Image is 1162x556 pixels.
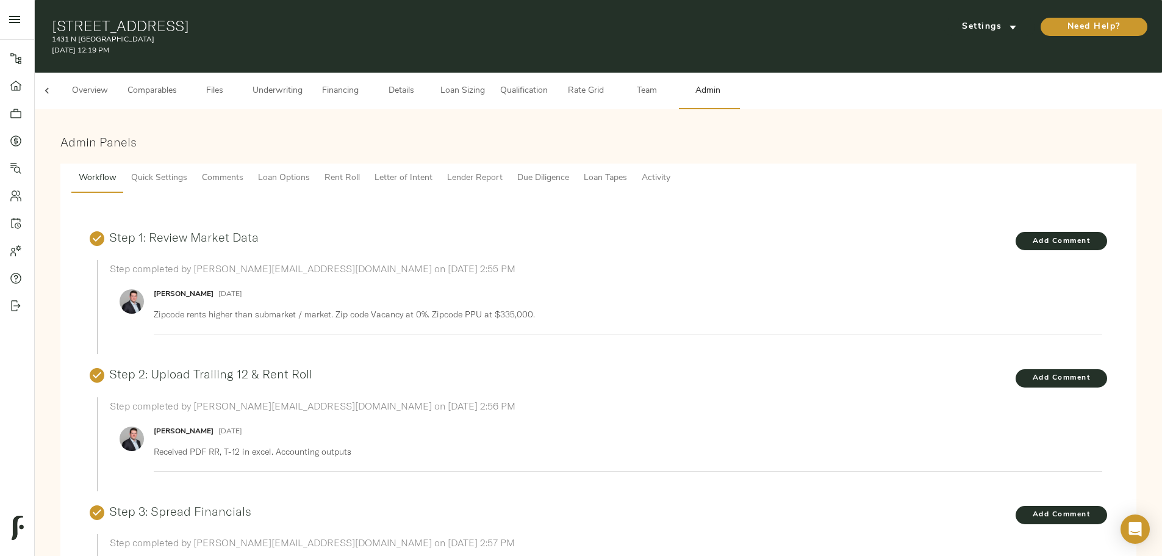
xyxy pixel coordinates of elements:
button: Add Comment [1016,232,1107,250]
span: Letter of Intent [375,171,432,186]
span: [DATE] [218,428,242,435]
span: Activity [642,171,670,186]
span: Admin [684,84,731,99]
h6: Step completed by [PERSON_NAME][EMAIL_ADDRESS][DOMAIN_NAME] on [DATE] 2:57 PM [110,534,1102,551]
button: Settings [944,18,1035,36]
span: Underwriting [253,84,303,99]
span: Lender Report [447,171,503,186]
a: Step 3: Spread Financials [109,504,251,519]
span: Add Comment [1016,508,1107,521]
span: [DATE] [218,291,242,298]
span: Overview [66,84,113,99]
span: Team [623,84,670,99]
span: Details [378,84,425,99]
span: Loan Tapes [584,171,627,186]
span: Financing [317,84,364,99]
span: Rate Grid [562,84,609,99]
span: Rent Roll [325,171,360,186]
span: Files [192,84,238,99]
span: Settings [956,20,1023,35]
p: Zipcode rents higher than submarket / market. Zip code Vacancy at 0%. Zipcode PPU at $335,000. [154,308,1092,320]
img: logo [12,516,24,540]
button: Need Help? [1041,18,1147,36]
span: Comparables [127,84,177,99]
span: Due Diligence [517,171,569,186]
span: Need Help? [1053,20,1135,35]
span: Qualification [500,84,548,99]
h6: Step completed by [PERSON_NAME][EMAIL_ADDRESS][DOMAIN_NAME] on [DATE] 2:56 PM [110,397,1102,414]
img: ACg8ocIz5g9J6yCiuTqIbLSOf7QS26iXPmlYHhlR4Dia-I2p_gZrFA=s96-c [120,289,144,314]
span: Add Comment [1016,235,1107,248]
p: Received PDF RR, T-12 in excel. Accounting outputs [154,446,1092,458]
div: Open Intercom Messenger [1121,514,1150,544]
button: Add Comment [1016,506,1107,524]
span: Loan Sizing [439,84,486,99]
span: Workflow [79,171,117,186]
strong: [PERSON_NAME] [154,428,213,435]
h1: [STREET_ADDRESS] [52,17,781,34]
h3: Admin Panels [60,135,1136,149]
button: Add Comment [1016,369,1107,388]
strong: [PERSON_NAME] [154,291,213,298]
span: Loan Options [258,171,310,186]
span: Comments [202,171,243,186]
a: Step 2: Upload Trailing 12 & Rent Roll [109,366,312,381]
p: [DATE] 12:19 PM [52,45,781,56]
p: 1431 N [GEOGRAPHIC_DATA] [52,34,781,45]
a: Step 1: Review Market Data [109,229,259,245]
span: Quick Settings [131,171,187,186]
span: Add Comment [1016,372,1107,385]
h6: Step completed by [PERSON_NAME][EMAIL_ADDRESS][DOMAIN_NAME] on [DATE] 2:55 PM [110,260,1102,277]
img: ACg8ocIz5g9J6yCiuTqIbLSOf7QS26iXPmlYHhlR4Dia-I2p_gZrFA=s96-c [120,427,144,451]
